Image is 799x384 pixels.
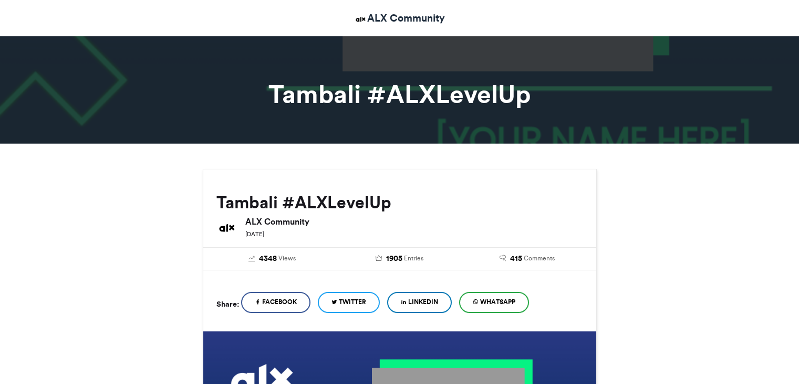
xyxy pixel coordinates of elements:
a: WhatsApp [459,292,529,313]
a: 415 Comments [471,253,583,265]
span: Entries [404,254,423,263]
h6: ALX Community [245,217,583,226]
a: Facebook [241,292,310,313]
span: 4348 [259,253,277,265]
h2: Tambali #ALXLevelUp [216,193,583,212]
a: LinkedIn [387,292,452,313]
img: ALX Community [216,217,237,238]
a: Twitter [318,292,380,313]
span: LinkedIn [408,297,438,307]
h1: Tambali #ALXLevelUp [108,82,691,107]
span: Comments [524,254,555,263]
a: 1905 Entries [344,253,455,265]
span: WhatsApp [480,297,515,307]
span: Twitter [339,297,366,307]
span: 1905 [386,253,402,265]
a: ALX Community [354,11,445,26]
span: Views [278,254,296,263]
small: [DATE] [245,230,264,238]
h5: Share: [216,297,239,311]
img: ALX Community [354,13,367,26]
a: 4348 Views [216,253,328,265]
span: Facebook [262,297,297,307]
span: 415 [510,253,522,265]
